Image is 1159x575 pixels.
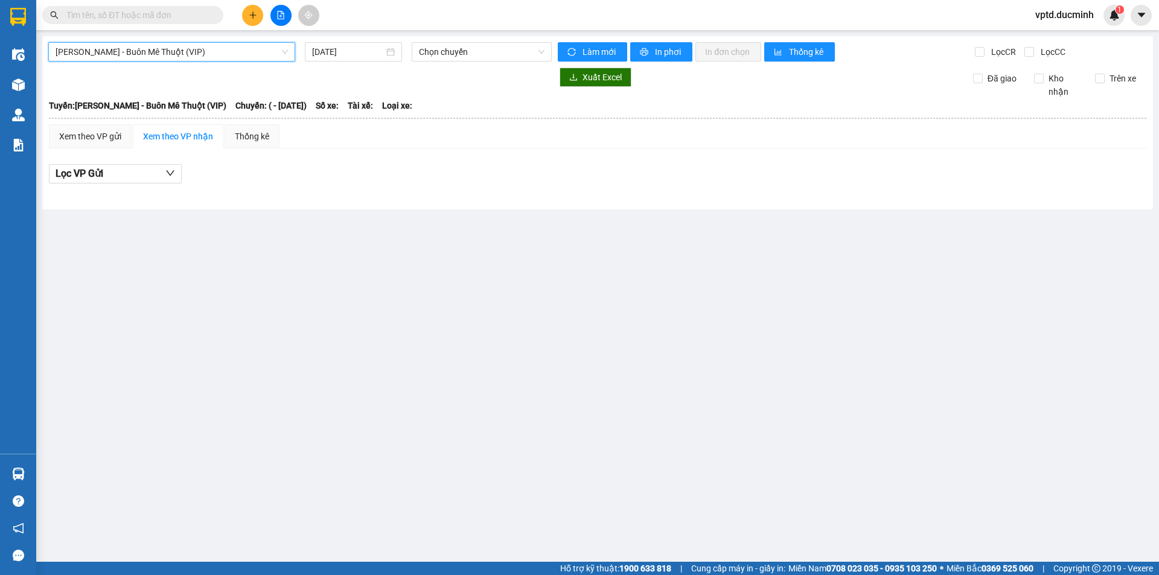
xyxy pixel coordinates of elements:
input: Tìm tên, số ĐT hoặc mã đơn [66,8,209,22]
img: logo-vxr [10,8,26,26]
span: Chọn chuyến [419,43,544,61]
span: bar-chart [774,48,784,57]
button: In đơn chọn [695,42,761,62]
button: file-add [270,5,292,26]
img: warehouse-icon [12,48,25,61]
span: | [680,562,682,575]
span: Số xe: [316,99,339,112]
span: message [13,550,24,561]
span: copyright [1092,564,1100,573]
span: notification [13,523,24,534]
div: Xem theo VP nhận [143,130,213,143]
span: 1 [1117,5,1122,14]
button: printerIn phơi [630,42,692,62]
span: Miền Bắc [947,562,1033,575]
strong: 0369 525 060 [982,564,1033,573]
img: solution-icon [12,139,25,151]
span: Lọc CR [986,45,1018,59]
span: Lọc VP Gửi [56,166,103,181]
span: Chuyến: ( - [DATE]) [235,99,307,112]
span: Đã giao [983,72,1021,85]
span: Tài xế: [348,99,373,112]
span: Cung cấp máy in - giấy in: [691,562,785,575]
sup: 1 [1116,5,1124,14]
button: bar-chartThống kê [764,42,835,62]
span: Làm mới [583,45,618,59]
strong: 0708 023 035 - 0935 103 250 [826,564,937,573]
img: warehouse-icon [12,109,25,121]
span: plus [249,11,257,19]
span: Thống kê [789,45,825,59]
span: question-circle [13,495,24,507]
span: down [165,168,175,178]
div: Thống kê [235,130,269,143]
button: syncLàm mới [558,42,627,62]
span: Hỗ trợ kỹ thuật: [560,562,671,575]
img: warehouse-icon [12,78,25,91]
button: downloadXuất Excel [560,68,631,87]
button: caret-down [1131,5,1152,26]
div: Xem theo VP gửi [59,130,121,143]
img: warehouse-icon [12,468,25,480]
span: vptd.ducminh [1026,7,1103,22]
strong: 1900 633 818 [619,564,671,573]
button: aim [298,5,319,26]
span: Lọc CC [1036,45,1067,59]
span: | [1042,562,1044,575]
span: Miền Nam [788,562,937,575]
span: printer [640,48,650,57]
span: Kho nhận [1044,72,1086,98]
button: Lọc VP Gửi [49,164,182,183]
span: In phơi [655,45,683,59]
span: ⚪️ [940,566,943,571]
span: Loại xe: [382,99,412,112]
span: sync [567,48,578,57]
input: 12/10/2025 [312,45,384,59]
span: caret-down [1136,10,1147,21]
b: Tuyến: [PERSON_NAME] - Buôn Mê Thuột (VIP) [49,101,226,110]
span: search [50,11,59,19]
span: Hồ Chí Minh - Buôn Mê Thuột (VIP) [56,43,288,61]
span: aim [304,11,313,19]
span: file-add [276,11,285,19]
img: icon-new-feature [1109,10,1120,21]
span: Trên xe [1105,72,1141,85]
button: plus [242,5,263,26]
